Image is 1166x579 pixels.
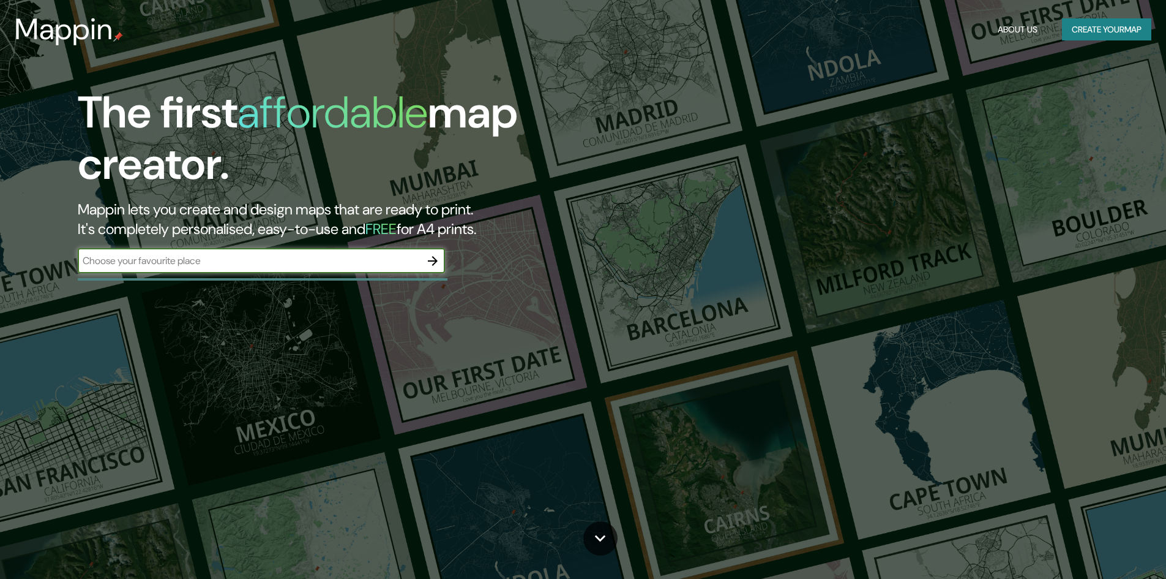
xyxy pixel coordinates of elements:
h1: The first map creator. [78,87,661,200]
img: mappin-pin [113,32,123,42]
button: About Us [993,18,1042,41]
h5: FREE [365,219,397,238]
h3: Mappin [15,12,113,47]
input: Choose your favourite place [78,254,420,268]
h1: affordable [237,84,428,141]
button: Create yourmap [1062,18,1151,41]
h2: Mappin lets you create and design maps that are ready to print. It's completely personalised, eas... [78,200,661,239]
